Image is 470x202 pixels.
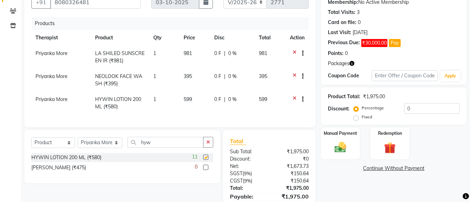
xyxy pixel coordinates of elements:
span: 0 F [214,96,221,103]
div: Product Total: [328,93,360,100]
span: 9% [244,178,251,184]
span: ₹30,000.00 [361,39,387,47]
th: Therapist [31,30,91,46]
div: ₹1,975.00 [269,192,314,201]
span: 981 [184,50,192,56]
img: _cash.svg [331,141,350,154]
th: Product [91,30,149,46]
span: | [224,50,225,57]
div: ( ) [225,170,269,177]
div: 0 [358,19,361,26]
div: [DATE] [353,29,368,36]
div: HYWIN LOTION 200 ML (₹580) [31,154,101,161]
span: SGST [230,170,242,177]
label: Fixed [362,114,372,120]
span: 0 F [214,50,221,57]
span: 981 [259,50,267,56]
span: 395 [259,73,267,79]
span: HYWIN LOTION 200 ML (₹580) [95,96,141,110]
div: Coupon Code [328,72,372,79]
div: ₹1,975.00 [269,185,314,192]
div: Total Visits: [328,9,355,16]
button: Apply [440,71,460,81]
div: ₹1,975.00 [269,148,314,155]
div: ₹0 [269,155,314,163]
span: Priyanka More [36,96,68,102]
span: LA SHILED SUNSCREEN IR (₹981) [95,50,145,64]
span: Priyanka More [36,73,68,79]
th: Total [255,30,286,46]
div: Last Visit: [328,29,351,36]
div: ₹1,975.00 [363,93,385,100]
th: Qty [149,30,179,46]
label: Percentage [362,105,384,111]
label: Redemption [378,130,402,137]
label: Manual Payment [324,130,357,137]
div: [PERSON_NAME] (₹475) [31,164,86,171]
div: ( ) [225,177,269,185]
div: Discount: [225,155,269,163]
input: Search or Scan [128,137,203,148]
span: Total [230,138,246,145]
div: ₹150.64 [269,177,314,185]
span: 1 [153,73,156,79]
th: Price [179,30,210,46]
div: Products [32,17,314,30]
div: 0 [345,50,348,57]
span: 9% [244,171,251,176]
a: Continue Without Payment [322,165,465,172]
span: 11 [192,153,198,161]
span: | [224,96,225,103]
span: | [224,73,225,80]
img: _gift.svg [380,141,399,155]
div: Net: [225,163,269,170]
div: Points: [328,50,344,57]
th: Action [286,30,309,46]
button: Pay [389,39,401,47]
div: Total: [225,185,269,192]
div: Sub Total: [225,148,269,155]
span: 0 F [214,73,221,80]
span: 1 [153,50,156,56]
span: NEOLOOK FACE WASH (₹395) [95,73,142,87]
span: 0 % [228,73,237,80]
span: 395 [184,73,192,79]
div: 3 [357,9,360,16]
span: 599 [184,96,192,102]
div: Payable: [225,192,269,201]
span: Packages [328,60,349,67]
input: Enter Offer / Coupon Code [372,70,438,81]
span: 0 % [228,50,237,57]
span: 0 % [228,96,237,103]
div: Discount: [328,105,349,112]
span: 0 [195,163,198,171]
span: Priyanka More [36,50,68,56]
span: 599 [259,96,267,102]
span: 1 [153,96,156,102]
div: Previous Due: [328,39,360,47]
div: ₹150.64 [269,170,314,177]
th: Disc [210,30,255,46]
span: CGST [230,178,243,184]
div: Card on file: [328,19,356,26]
div: ₹1,673.73 [269,163,314,170]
